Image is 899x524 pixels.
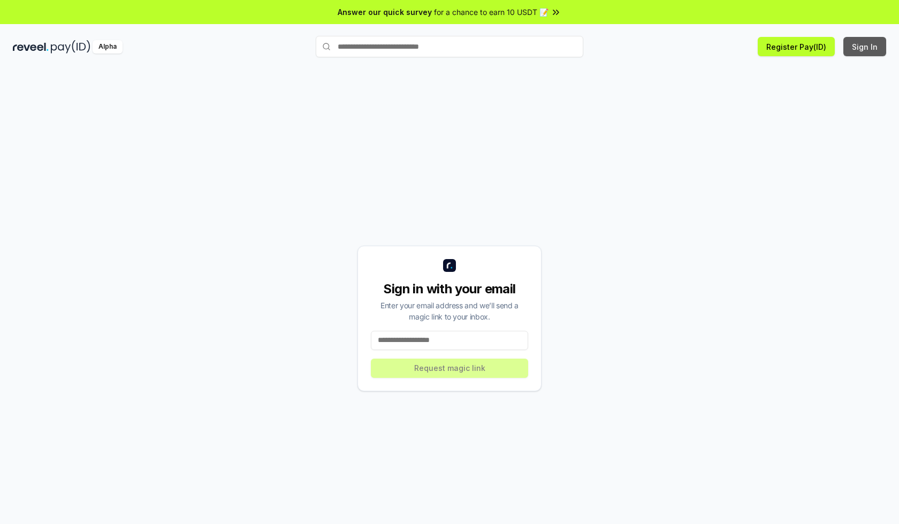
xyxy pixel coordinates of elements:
div: Sign in with your email [371,280,528,298]
img: pay_id [51,40,90,54]
button: Sign In [843,37,886,56]
div: Alpha [93,40,123,54]
img: logo_small [443,259,456,272]
span: for a chance to earn 10 USDT 📝 [434,6,548,18]
div: Enter your email address and we’ll send a magic link to your inbox. [371,300,528,322]
img: reveel_dark [13,40,49,54]
span: Answer our quick survey [338,6,432,18]
button: Register Pay(ID) [758,37,835,56]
